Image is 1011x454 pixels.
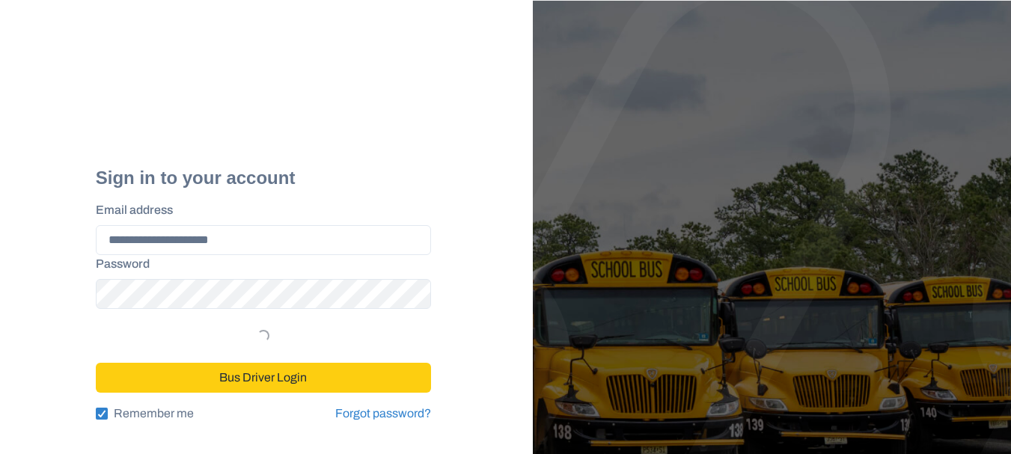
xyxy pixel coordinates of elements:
a: Forgot password? [335,405,431,423]
label: Email address [96,201,422,219]
a: Forgot password? [335,407,431,420]
button: Bus Driver Login [96,363,431,393]
a: Bus Driver Login [96,364,431,377]
span: Remember me [114,405,194,423]
h2: Sign in to your account [96,168,431,189]
label: Password [96,255,422,273]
